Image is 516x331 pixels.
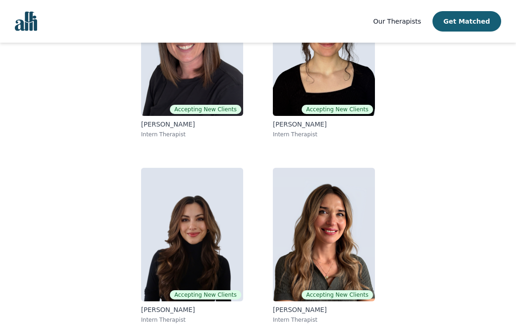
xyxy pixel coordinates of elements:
[15,12,37,31] img: alli logo
[141,131,243,138] p: Intern Therapist
[273,168,375,301] img: Natalia Simachkevitch
[273,131,375,138] p: Intern Therapist
[265,160,382,331] a: Natalia SimachkevitchAccepting New Clients[PERSON_NAME]Intern Therapist
[141,120,243,129] p: [PERSON_NAME]
[373,18,421,25] span: Our Therapists
[134,160,251,331] a: Saba SalemiAccepting New Clients[PERSON_NAME]Intern Therapist
[141,316,243,324] p: Intern Therapist
[170,290,241,299] span: Accepting New Clients
[141,168,243,301] img: Saba Salemi
[273,316,375,324] p: Intern Therapist
[302,105,373,114] span: Accepting New Clients
[170,105,241,114] span: Accepting New Clients
[373,16,421,27] a: Our Therapists
[141,305,243,314] p: [PERSON_NAME]
[302,290,373,299] span: Accepting New Clients
[273,305,375,314] p: [PERSON_NAME]
[432,11,501,32] button: Get Matched
[273,120,375,129] p: [PERSON_NAME]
